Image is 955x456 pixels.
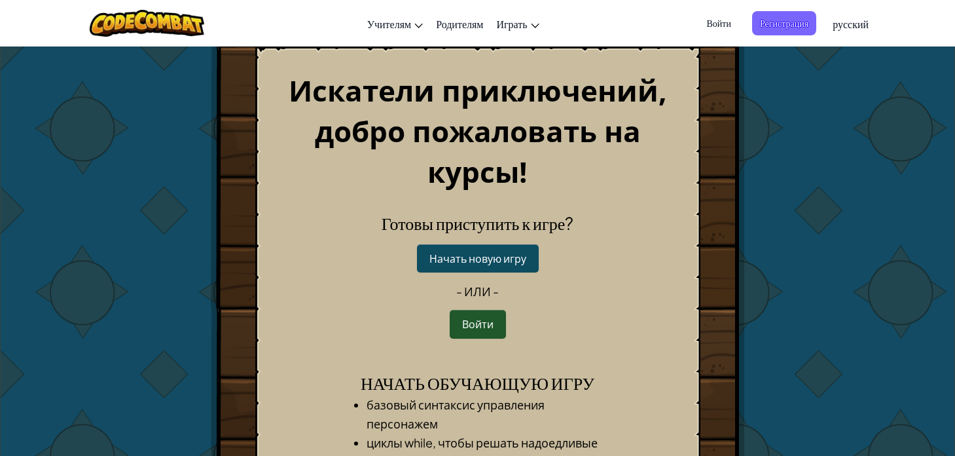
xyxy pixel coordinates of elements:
[367,395,615,433] li: базовый синтаксис управления персонажем
[266,212,689,235] h2: Готовы приступить к игре?
[490,6,545,41] a: Играть
[361,6,430,41] a: Учителям
[833,17,869,31] span: русский
[491,284,499,299] span: -
[417,244,539,273] button: Начать новую игру
[450,310,506,338] button: Войти
[367,17,412,31] span: Учителям
[456,284,464,299] span: -
[464,284,491,299] span: или
[752,11,816,35] button: Регистрация
[266,371,689,395] h2: Начать обучающую игру
[826,6,875,41] a: русский
[496,17,527,31] span: Играть
[266,70,689,192] h1: Искатели приключений, добро пожаловать на курсы!
[429,6,490,41] a: Родителям
[698,11,738,35] button: Войти
[90,10,204,37] img: CodeCombat logo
